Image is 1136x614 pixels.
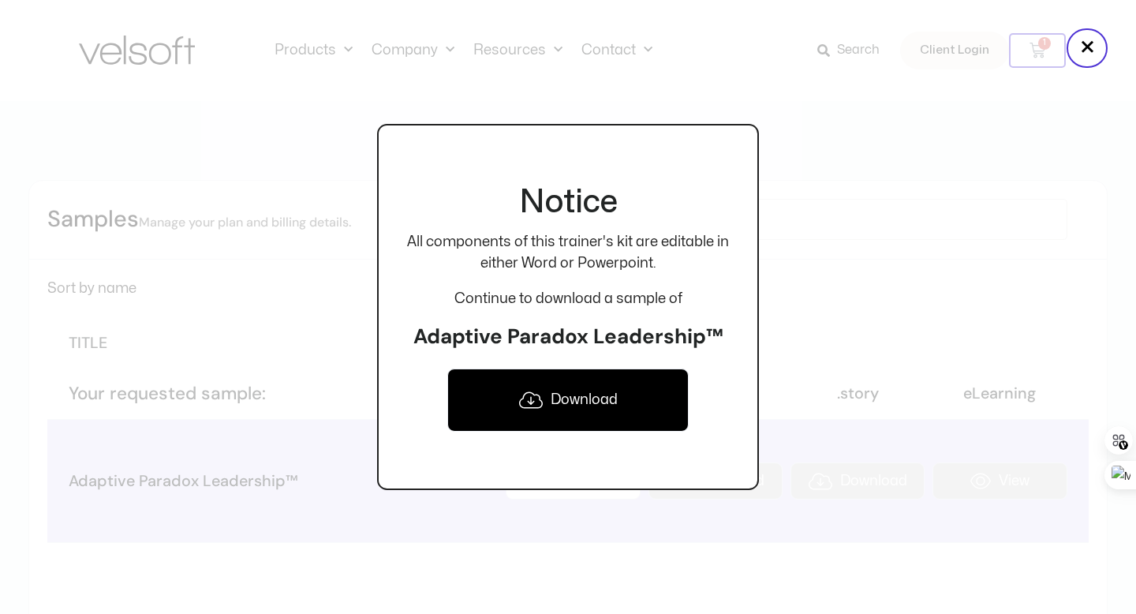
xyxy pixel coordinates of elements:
p: Continue to download a sample of [407,288,729,309]
h2: Notice [407,182,729,223]
p: All components of this trainer's kit are editable in either Word or Powerpoint. [407,231,729,274]
button: Close popup [1067,28,1108,68]
h3: Adaptive Paradox Leadership™ [407,324,729,350]
a: Download [447,369,689,432]
iframe: chat widget [936,579,1128,614]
